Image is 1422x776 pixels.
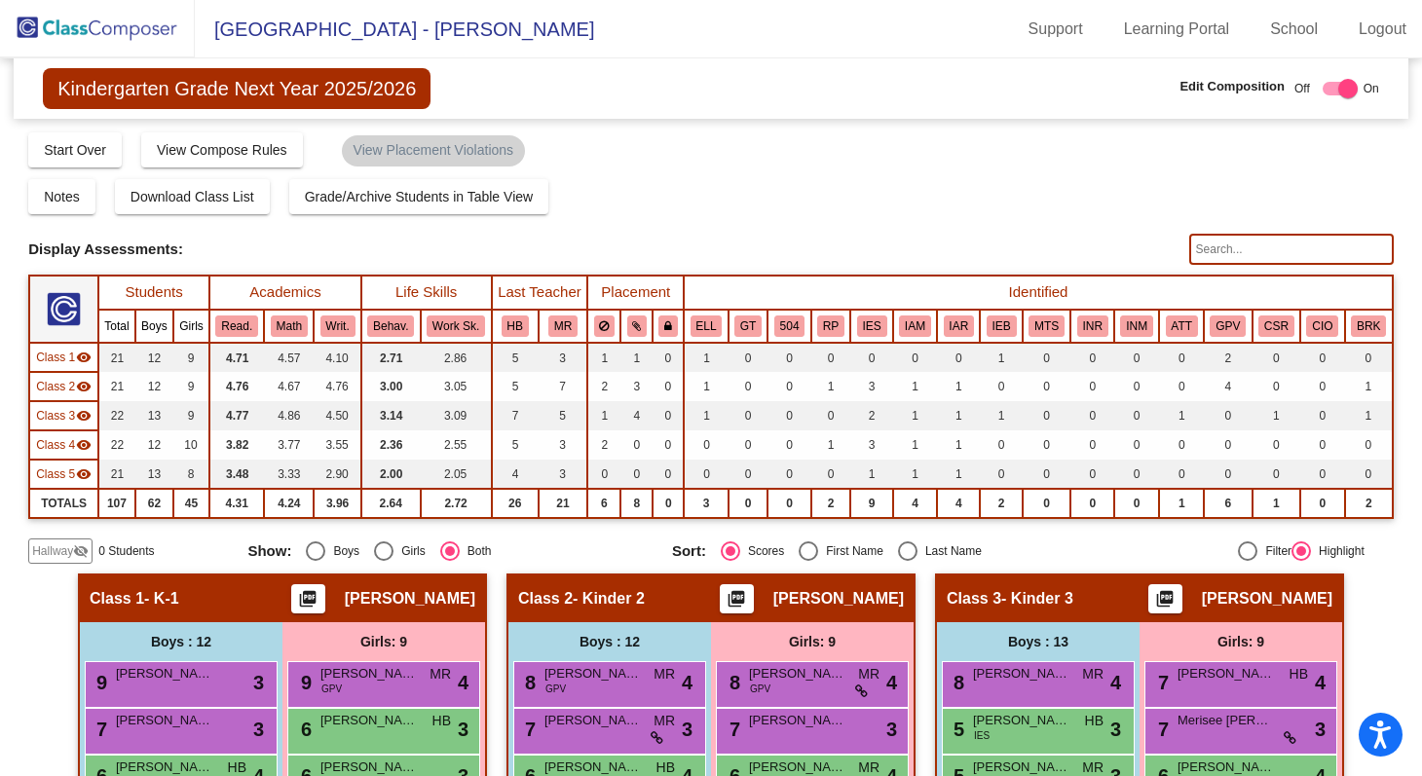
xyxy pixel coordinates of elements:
[492,310,539,343] th: Heather Bamber
[653,430,684,460] td: 0
[729,401,768,430] td: 0
[684,430,728,460] td: 0
[672,542,706,560] span: Sort:
[1114,401,1159,430] td: 0
[1253,372,1301,401] td: 0
[36,349,75,366] span: Class 1
[1257,542,1291,560] div: Filter
[1364,80,1379,97] span: On
[850,430,892,460] td: 3
[36,407,75,425] span: Class 3
[1114,310,1159,343] th: Currently in Math Intervention Groups
[492,372,539,401] td: 5
[1204,430,1253,460] td: 0
[1294,80,1310,97] span: Off
[28,132,122,167] button: Start Over
[144,589,179,609] span: - K-1
[1254,14,1333,45] a: School
[937,401,980,430] td: 1
[729,430,768,460] td: 0
[492,430,539,460] td: 5
[937,430,980,460] td: 1
[1148,584,1182,613] button: Print Students Details
[135,372,173,401] td: 12
[314,430,361,460] td: 3.55
[141,132,303,167] button: View Compose Rules
[548,315,578,337] button: MR
[937,343,980,372] td: 0
[893,372,937,401] td: 1
[325,542,359,560] div: Boys
[502,315,529,337] button: HB
[818,542,883,560] div: First Name
[361,489,421,518] td: 2.64
[296,589,319,616] mat-icon: picture_as_pdf
[1120,315,1153,337] button: INM
[729,460,768,489] td: 0
[173,430,209,460] td: 10
[740,542,784,560] div: Scores
[98,343,135,372] td: 21
[173,401,209,430] td: 9
[893,430,937,460] td: 1
[857,315,887,337] button: IES
[573,589,645,609] span: - Kinder 2
[173,310,209,343] th: Girls
[711,622,914,661] div: Girls: 9
[937,310,980,343] th: IEP Academic - Reading
[947,589,1001,609] span: Class 3
[98,372,135,401] td: 21
[1204,460,1253,489] td: 0
[980,401,1022,430] td: 1
[1253,401,1301,430] td: 1
[811,460,851,489] td: 0
[421,430,492,460] td: 2.55
[587,489,620,518] td: 6
[29,372,98,401] td: Kristan Spraker - Kinder 2
[264,489,314,518] td: 4.24
[1258,315,1294,337] button: CSR
[539,372,588,401] td: 7
[1159,489,1204,518] td: 1
[1204,489,1253,518] td: 6
[1343,14,1422,45] a: Logout
[421,372,492,401] td: 3.05
[1023,489,1071,518] td: 0
[980,489,1022,518] td: 2
[264,430,314,460] td: 3.77
[720,584,754,613] button: Print Students Details
[653,460,684,489] td: 0
[492,489,539,518] td: 26
[1204,401,1253,430] td: 0
[1253,343,1301,372] td: 0
[518,589,573,609] span: Class 2
[684,343,728,372] td: 1
[361,343,421,372] td: 2.71
[135,430,173,460] td: 12
[653,310,684,343] th: Keep with teacher
[620,430,653,460] td: 0
[811,401,851,430] td: 0
[587,401,620,430] td: 1
[980,372,1022,401] td: 0
[937,622,1140,661] div: Boys : 13
[98,401,135,430] td: 22
[209,460,264,489] td: 3.48
[1345,401,1393,430] td: 1
[684,372,728,401] td: 1
[247,541,656,561] mat-radio-group: Select an option
[1070,401,1114,430] td: 0
[98,460,135,489] td: 21
[1114,489,1159,518] td: 0
[28,240,183,258] span: Display Assessments:
[850,372,892,401] td: 3
[620,310,653,343] th: Keep with students
[734,315,762,337] button: GT
[1108,14,1246,45] a: Learning Portal
[1300,460,1344,489] td: 0
[620,343,653,372] td: 1
[767,430,810,460] td: 0
[289,179,549,214] button: Grade/Archive Students in Table View
[850,343,892,372] td: 0
[157,142,287,158] span: View Compose Rules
